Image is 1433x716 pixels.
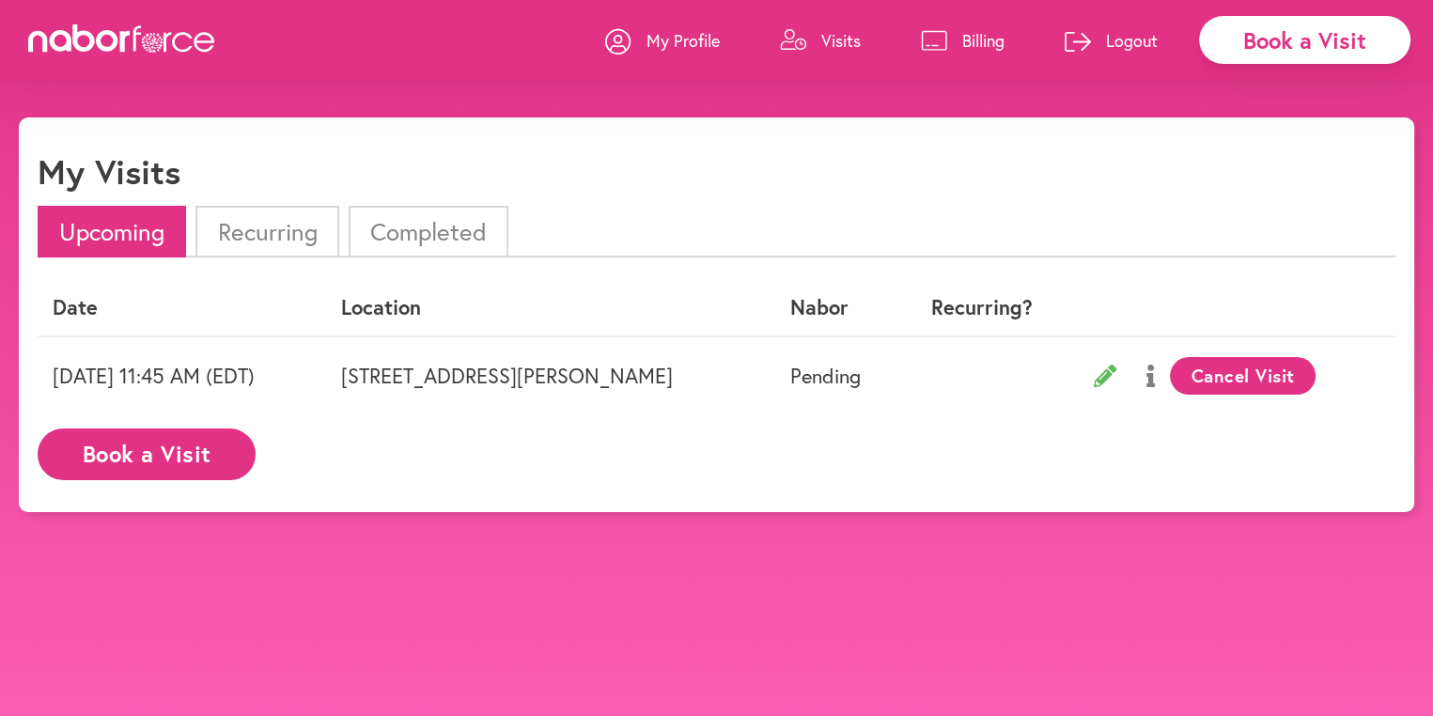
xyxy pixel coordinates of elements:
[605,12,720,69] a: My Profile
[780,12,861,69] a: Visits
[38,428,256,480] button: Book a Visit
[962,29,1005,52] p: Billing
[821,29,861,52] p: Visits
[38,151,180,192] h1: My Visits
[326,280,775,335] th: Location
[900,280,1064,335] th: Recurring?
[38,443,256,460] a: Book a Visit
[38,336,326,414] td: [DATE] 11:45 AM (EDT)
[775,336,900,414] td: Pending
[1170,357,1316,395] button: Cancel Visit
[38,206,186,257] li: Upcoming
[326,336,775,414] td: [STREET_ADDRESS][PERSON_NAME]
[195,206,338,257] li: Recurring
[38,280,326,335] th: Date
[1106,29,1158,52] p: Logout
[775,280,900,335] th: Nabor
[646,29,720,52] p: My Profile
[349,206,508,257] li: Completed
[1065,12,1158,69] a: Logout
[1199,16,1410,64] div: Book a Visit
[921,12,1005,69] a: Billing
